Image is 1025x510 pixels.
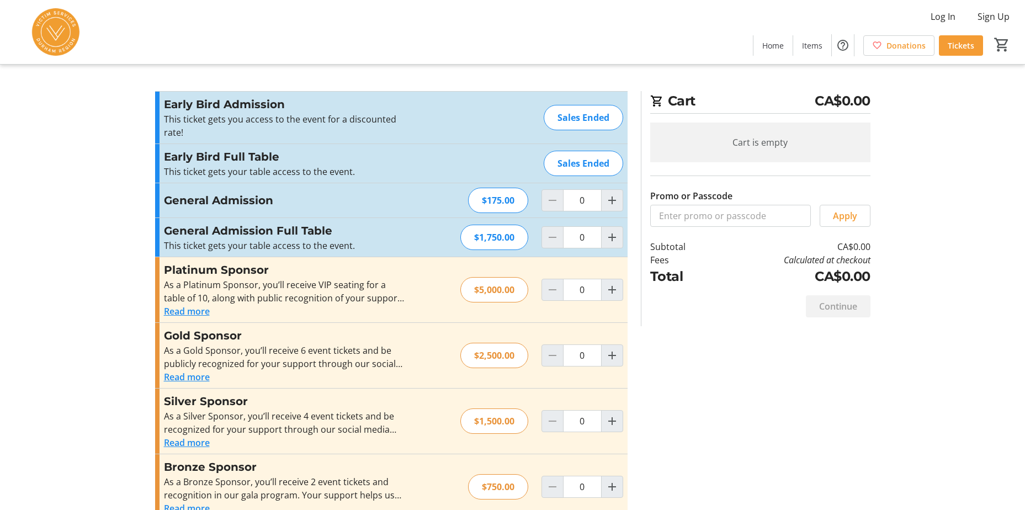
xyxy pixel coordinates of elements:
[832,34,854,56] button: Help
[468,474,528,500] div: $750.00
[164,148,405,165] h3: Early Bird Full Table
[753,35,793,56] a: Home
[460,277,528,302] div: $5,000.00
[563,476,602,498] input: Bronze Sponsor Quantity
[164,222,405,239] h3: General Admission Full Table
[714,267,870,286] td: CA$0.00
[969,8,1018,25] button: Sign Up
[650,123,870,162] div: Cart is empty
[650,91,870,114] h2: Cart
[544,151,623,176] div: Sales Ended
[164,370,210,384] button: Read more
[164,344,405,370] div: As a Gold Sponsor, you’ll receive 6 event tickets and be publicly recognized for your support thr...
[978,10,1010,23] span: Sign Up
[992,35,1012,55] button: Cart
[602,279,623,300] button: Increment by one
[602,476,623,497] button: Increment by one
[650,189,732,203] label: Promo or Passcode
[468,188,528,213] div: $175.00
[563,189,602,211] input: General Admission Quantity
[563,344,602,366] input: Gold Sponsor Quantity
[164,192,405,209] h3: General Admission
[164,436,210,449] button: Read more
[931,10,955,23] span: Log In
[762,40,784,51] span: Home
[563,226,602,248] input: General Admission Full Table Quantity
[650,267,714,286] td: Total
[922,8,964,25] button: Log In
[833,209,857,222] span: Apply
[563,410,602,432] input: Silver Sponsor Quantity
[164,410,405,436] div: As a Silver Sponsor, you’ll receive 4 event tickets and be recognized for your support through ou...
[164,459,405,475] h3: Bronze Sponsor
[802,40,822,51] span: Items
[602,411,623,432] button: Increment by one
[164,305,210,318] button: Read more
[563,279,602,301] input: Platinum Sponsor Quantity
[650,205,811,227] input: Enter promo or passcode
[815,91,870,111] span: CA$0.00
[863,35,934,56] a: Donations
[460,343,528,368] div: $2,500.00
[602,345,623,366] button: Increment by one
[460,408,528,434] div: $1,500.00
[164,262,405,278] h3: Platinum Sponsor
[7,4,105,60] img: Victim Services of Durham Region's Logo
[164,165,405,178] p: This ticket gets your table access to the event.
[164,327,405,344] h3: Gold Sponsor
[650,253,714,267] td: Fees
[886,40,926,51] span: Donations
[544,105,623,130] div: Sales Ended
[164,113,405,139] div: This ticket gets you access to the event for a discounted rate!
[164,278,405,305] div: As a Platinum Sponsor, you’ll receive VIP seating for a table of 10, along with public recognitio...
[164,239,405,252] p: This ticket gets your table access to the event.
[948,40,974,51] span: Tickets
[793,35,831,56] a: Items
[939,35,983,56] a: Tickets
[714,253,870,267] td: Calculated at checkout
[650,240,714,253] td: Subtotal
[602,227,623,248] button: Increment by one
[714,240,870,253] td: CA$0.00
[164,393,405,410] h3: Silver Sponsor
[820,205,870,227] button: Apply
[164,96,405,113] h3: Early Bird Admission
[460,225,528,250] div: $1,750.00
[164,475,405,502] div: As a Bronze Sponsor, you’ll receive 2 event tickets and recognition in our gala program. Your sup...
[602,190,623,211] button: Increment by one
